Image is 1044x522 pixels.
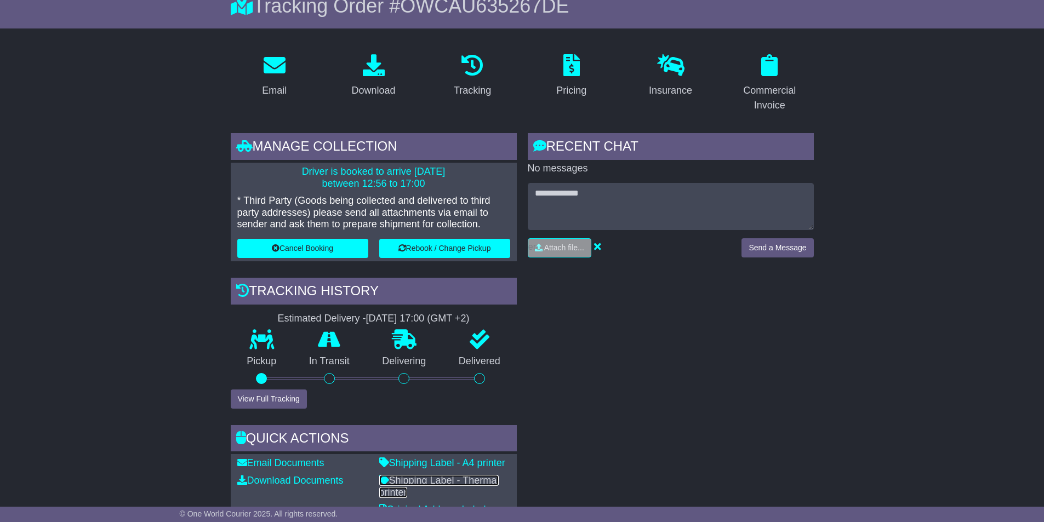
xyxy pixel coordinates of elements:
[237,166,510,190] p: Driver is booked to arrive [DATE] between 12:56 to 17:00
[293,355,366,368] p: In Transit
[231,425,517,455] div: Quick Actions
[366,313,470,325] div: [DATE] 17:00 (GMT +2)
[454,83,491,98] div: Tracking
[255,50,294,102] a: Email
[726,50,814,117] a: Commercial Invoice
[379,475,499,498] a: Shipping Label - Thermal printer
[741,238,813,257] button: Send a Message
[379,504,486,515] a: Original Address Label
[237,457,324,468] a: Email Documents
[262,83,287,98] div: Email
[649,83,692,98] div: Insurance
[549,50,594,102] a: Pricing
[231,313,517,325] div: Estimated Delivery -
[231,389,307,409] button: View Full Tracking
[528,133,814,163] div: RECENT CHAT
[180,509,338,518] span: © One World Courier 2025. All rights reserved.
[442,355,517,368] p: Delivered
[642,50,699,102] a: Insurance
[237,475,344,486] a: Download Documents
[733,83,807,113] div: Commercial Invoice
[231,278,517,307] div: Tracking history
[351,83,395,98] div: Download
[231,355,293,368] p: Pickup
[447,50,498,102] a: Tracking
[379,457,505,468] a: Shipping Label - A4 printer
[231,133,517,163] div: Manage collection
[237,195,510,231] p: * Third Party (Goods being collected and delivered to third party addresses) please send all atta...
[237,239,368,258] button: Cancel Booking
[528,163,814,175] p: No messages
[366,355,443,368] p: Delivering
[556,83,586,98] div: Pricing
[379,239,510,258] button: Rebook / Change Pickup
[344,50,402,102] a: Download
